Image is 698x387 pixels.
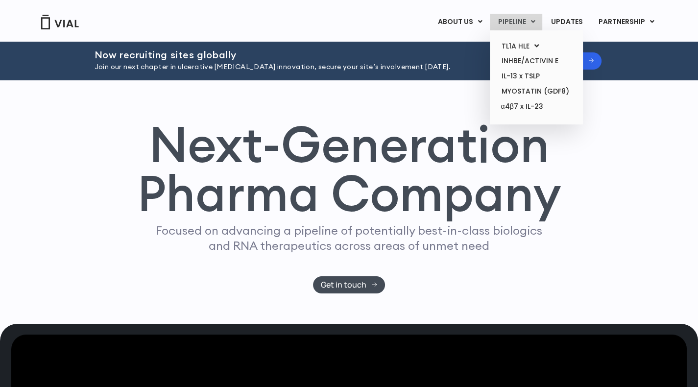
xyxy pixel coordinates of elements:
a: α4β7 x IL-23 [493,99,579,115]
p: Join our next chapter in ulcerative [MEDICAL_DATA] innovation, secure your site’s involvement [DA... [95,62,499,73]
p: Focused on advancing a pipeline of potentially best-in-class biologics and RNA therapeutics acros... [152,223,547,253]
img: Vial Logo [40,15,79,29]
a: PARTNERSHIPMenu Toggle [590,14,662,30]
a: UPDATES [543,14,590,30]
h2: Now recruiting sites globally [95,49,499,60]
span: Get in touch [321,281,366,289]
a: INHBE/ACTIVIN E [493,53,579,69]
a: Get in touch [313,276,385,293]
a: IL-13 x TSLP [493,69,579,84]
a: ABOUT USMenu Toggle [430,14,489,30]
a: MYOSTATIN (GDF8) [493,84,579,99]
a: PIPELINEMenu Toggle [490,14,542,30]
a: TL1A HLEMenu Toggle [493,39,579,54]
h1: Next-Generation Pharma Company [137,120,561,218]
